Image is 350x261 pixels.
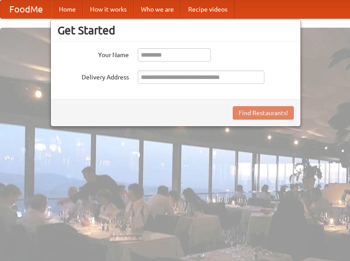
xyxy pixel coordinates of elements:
[58,48,129,59] label: Your Name
[58,24,294,37] h3: Get Started
[233,106,294,120] button: Find Restaurants!
[134,0,181,18] a: Who we are
[0,0,52,18] a: FoodMe
[83,0,134,18] a: How it works
[58,70,129,82] label: Delivery Address
[52,0,83,18] a: Home
[181,0,235,18] a: Recipe videos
